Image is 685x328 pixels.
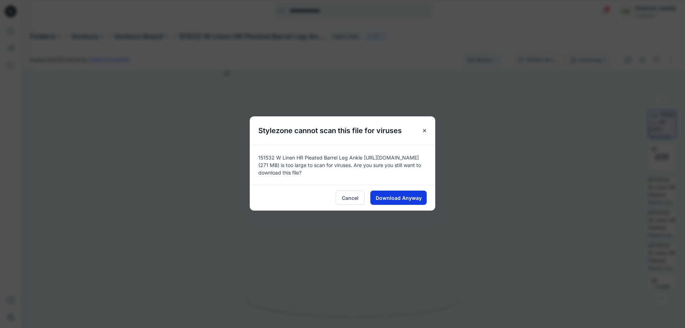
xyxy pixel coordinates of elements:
div: 151532 W Linen HR Pleated Barrel Leg Ankle [URL][DOMAIN_NAME] (271 MB) is too large to scan for v... [250,145,435,185]
button: Cancel [336,191,365,205]
span: Download Anyway [376,194,422,202]
button: Download Anyway [370,191,427,205]
button: Close [418,124,431,137]
span: Cancel [342,194,359,202]
h5: Stylezone cannot scan this file for viruses [250,116,410,145]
